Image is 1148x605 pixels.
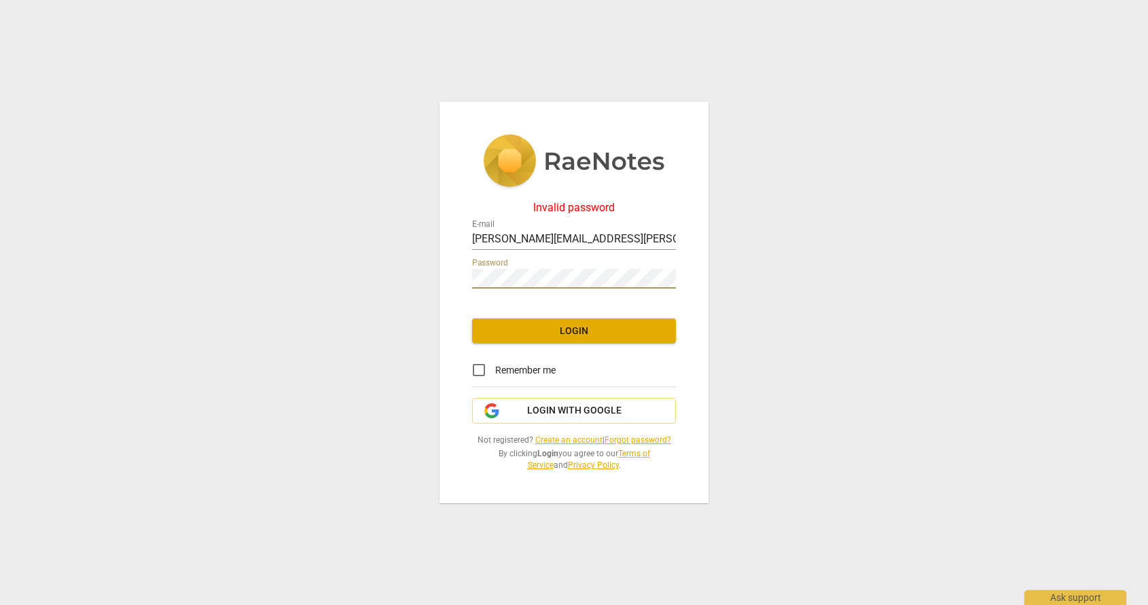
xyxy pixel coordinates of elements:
[605,435,671,445] a: Forgot password?
[472,448,676,471] span: By clicking you agree to our and .
[528,449,650,470] a: Terms of Service
[483,134,665,190] img: 5ac2273c67554f335776073100b6d88f.svg
[537,449,558,458] b: Login
[527,404,622,418] span: Login with Google
[535,435,603,445] a: Create an account
[483,325,665,338] span: Login
[568,460,619,470] a: Privacy Policy
[472,435,676,446] span: Not registered? |
[472,259,508,268] label: Password
[1024,590,1126,605] div: Ask support
[472,202,676,214] div: Invalid password
[472,398,676,424] button: Login with Google
[472,318,676,343] button: Login
[495,363,556,378] span: Remember me
[472,221,495,229] label: E-mail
